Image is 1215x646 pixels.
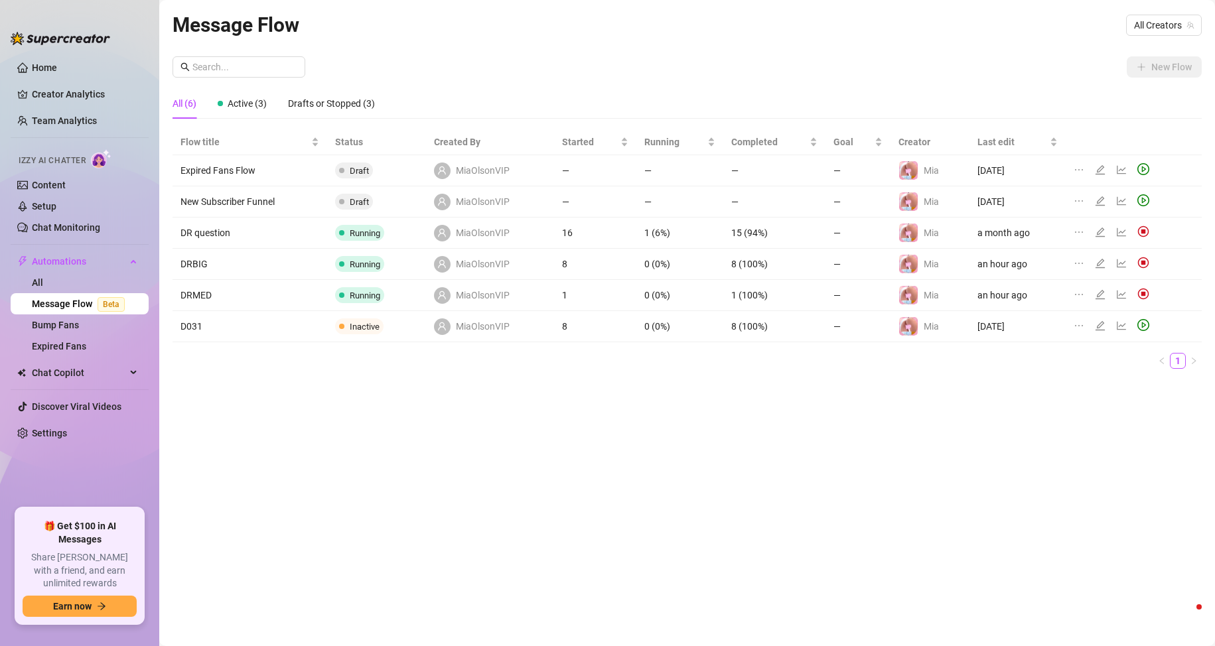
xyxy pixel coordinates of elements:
td: — [723,155,825,186]
a: 1 [1171,354,1185,368]
span: line-chart [1116,196,1127,206]
span: ellipsis [1074,320,1084,331]
span: ellipsis [1074,164,1084,175]
span: user [437,166,447,175]
span: MiaOlsonVIP [456,194,510,209]
span: line-chart [1116,164,1127,175]
td: [DATE] [969,155,1066,186]
a: Home [32,62,57,73]
span: line-chart [1116,320,1127,331]
td: a month ago [969,218,1066,249]
span: edit [1095,320,1106,331]
span: edit [1095,164,1106,175]
td: 8 [554,311,636,342]
span: Last edit [977,135,1047,149]
span: user [437,197,447,206]
a: Chat Monitoring [32,222,100,233]
img: Mia [899,255,918,273]
span: Beta [98,297,125,312]
li: Previous Page [1154,353,1170,369]
button: New Flow [1127,56,1202,78]
td: 8 [554,249,636,280]
th: Flow title [173,129,327,155]
span: Flow title [180,135,309,149]
span: MiaOlsonVIP [456,163,510,178]
span: ellipsis [1074,196,1084,206]
td: [DATE] [969,311,1066,342]
span: user [437,322,447,331]
a: Team Analytics [32,115,97,126]
span: play-circle [1137,163,1149,175]
span: ellipsis [1074,258,1084,269]
img: AI Chatter [91,149,111,168]
a: Creator Analytics [32,84,138,105]
td: — [825,280,891,311]
img: svg%3e [1137,288,1149,300]
td: — [636,155,723,186]
td: an hour ago [969,280,1066,311]
img: Mia [899,286,918,304]
span: Completed [731,135,807,149]
td: 1 (100%) [723,280,825,311]
span: team [1186,21,1194,29]
span: MiaOlsonVIP [456,226,510,240]
span: MiaOlsonVIP [456,319,510,334]
span: Draft [350,197,369,207]
span: arrow-right [97,602,106,611]
img: Mia [899,317,918,336]
span: Mia [924,290,939,300]
a: Content [32,180,66,190]
span: play-circle [1137,194,1149,206]
td: — [554,186,636,218]
th: Completed [723,129,825,155]
td: 0 (0%) [636,249,723,280]
span: Mia [924,165,939,176]
li: 1 [1170,353,1186,369]
span: Earn now [53,601,92,612]
img: svg%3e [1137,257,1149,269]
td: DRBIG [173,249,327,280]
th: Created By [426,129,555,155]
span: Mia [924,321,939,332]
span: Draft [350,166,369,176]
span: thunderbolt [17,256,28,267]
button: Earn nowarrow-right [23,596,137,617]
th: Last edit [969,129,1066,155]
span: ellipsis [1074,227,1084,237]
img: Mia [899,192,918,211]
span: left [1158,357,1166,365]
span: All Creators [1134,15,1194,35]
a: Message FlowBeta [32,298,130,309]
img: Mia [899,161,918,180]
a: All [32,277,43,288]
span: user [437,291,447,300]
li: Next Page [1186,353,1202,369]
span: edit [1095,289,1106,300]
th: Goal [825,129,891,155]
th: Status [327,129,426,155]
iframe: Intercom live chat [1170,601,1202,633]
input: Search... [192,60,297,74]
td: Expired Fans Flow [173,155,327,186]
span: Mia [924,227,939,238]
span: search [180,62,190,72]
td: — [825,186,891,218]
td: — [825,311,891,342]
img: logo-BBDzfeDw.svg [11,32,110,45]
span: edit [1095,196,1106,206]
button: left [1154,353,1170,369]
span: Active (3) [228,98,267,109]
a: Discover Viral Videos [32,401,121,412]
span: Izzy AI Chatter [19,155,86,167]
div: Drafts or Stopped (3) [288,96,375,111]
td: — [825,218,891,249]
button: right [1186,353,1202,369]
span: Mia [924,196,939,207]
span: line-chart [1116,258,1127,269]
span: Automations [32,251,126,272]
span: Running [350,259,380,269]
span: Running [350,291,380,300]
td: an hour ago [969,249,1066,280]
td: — [825,155,891,186]
span: right [1190,357,1198,365]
